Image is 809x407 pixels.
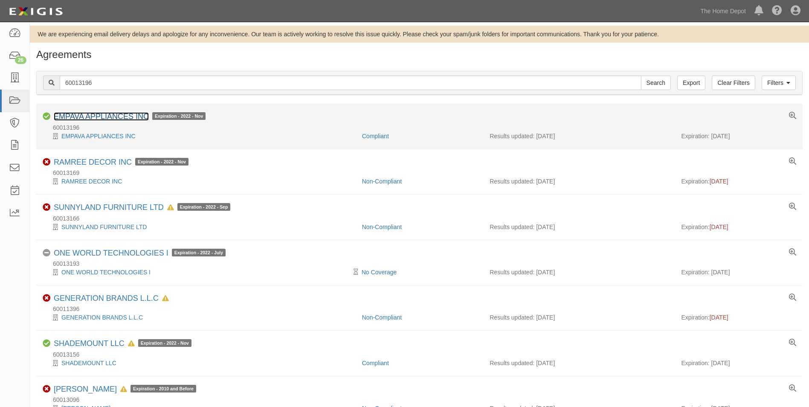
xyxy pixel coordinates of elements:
a: EMPAVA APPLIANCES INC [54,112,149,121]
a: RAMREE DECOR INC [61,178,122,185]
i: In Default since 11/22/2024 [128,341,135,347]
a: RAMREE DECOR INC [54,158,132,166]
i: Non-Compliant [43,158,50,166]
div: Results updated: [DATE] [490,313,668,322]
div: SUNNYLAND FURNITURE LTD [43,223,356,231]
a: Non-Compliant [362,178,402,185]
i: Compliant [43,113,50,120]
div: SUNNYLAND FURNITURE LTD [54,203,230,212]
div: 26 [15,56,26,64]
a: ONE WORLD TECHNOLOGIES I [61,269,151,276]
a: Clear Filters [712,76,755,90]
a: SHADEMOUNT LLC [54,339,125,348]
i: In Default since 04/22/2024 [162,296,169,302]
div: Results updated: [DATE] [490,268,668,276]
div: Expiration: [681,177,796,186]
a: View results summary [789,249,796,256]
span: [DATE] [710,178,728,185]
a: SHADEMOUNT LLC [61,360,116,366]
i: Help Center - Complianz [772,6,782,16]
span: [DATE] [710,224,728,230]
div: Expiration: [DATE] [681,359,796,367]
a: Compliant [362,360,389,366]
div: Expiration: [DATE] [681,132,796,140]
a: View results summary [789,158,796,166]
div: Results updated: [DATE] [490,132,668,140]
a: ONE WORLD TECHNOLOGIES I [54,249,168,257]
a: View results summary [789,294,796,302]
a: EMPAVA APPLIANCES INC [61,133,136,140]
span: Expiration - 2022 - July [172,249,226,256]
a: GENERATION BRANDS L.L.C [61,314,143,321]
i: Non-Compliant [43,385,50,393]
i: Non-Compliant [43,203,50,211]
div: RAMREE DECOR INC [43,177,356,186]
div: GENERATION BRANDS L.L.C [43,313,356,322]
img: logo-5460c22ac91f19d4615b14bd174203de0afe785f0fc80cf4dbbc73dc1793850b.png [6,4,65,19]
a: Compliant [362,133,389,140]
a: Filters [762,76,796,90]
span: Expiration - 2022 - Sep [177,203,231,211]
div: ONE WORLD TECHNOLOGIES I [43,268,356,276]
a: The Home Depot [696,3,750,20]
div: Expiration: [681,313,796,322]
div: Expiration: [DATE] [681,268,796,276]
div: GENERATION BRANDS L.L.C [54,294,169,303]
span: Expiration - 2010 and Before [130,385,196,392]
a: No Coverage [362,269,397,276]
div: Expiration: [681,223,796,231]
div: SHADEMOUNT LLC [54,339,191,349]
a: Export [677,76,705,90]
div: RAMREE DECOR INC [54,158,188,167]
div: Results updated: [DATE] [490,223,668,231]
i: In Default since 08/03/2025 [120,387,127,392]
a: View results summary [789,112,796,120]
div: Results updated: [DATE] [490,177,668,186]
input: Search [60,76,641,90]
i: Pending Review [354,269,358,275]
span: Expiration - 2022 - Nov [138,339,191,347]
div: EMPAVA APPLIANCES INC [43,132,356,140]
div: SHADEMOUNT LLC [43,359,356,367]
div: 60013156 [43,350,803,359]
div: 60011396 [43,305,803,313]
div: 60013196 [43,123,803,132]
div: 60013193 [43,259,803,268]
a: View results summary [789,339,796,347]
a: View results summary [789,203,796,211]
span: [DATE] [710,314,728,321]
a: [PERSON_NAME] [54,385,117,393]
a: GENERATION BRANDS L.L.C [54,294,159,302]
a: View results summary [789,385,796,392]
i: In Default since 10/10/2024 [167,205,174,211]
a: Non-Compliant [362,314,402,321]
div: ONE WORLD TECHNOLOGIES I [54,249,226,258]
div: 60013096 [43,395,803,404]
div: Results updated: [DATE] [490,359,668,367]
a: SUNNYLAND FURNITURE LTD [61,224,147,230]
div: CECIL NORRIS [54,385,196,394]
i: Compliant [43,340,50,347]
span: Expiration - 2022 - Nov [152,112,206,120]
div: We are experiencing email delivery delays and apologize for any inconvenience. Our team is active... [30,30,809,38]
i: No Coverage [43,249,50,257]
a: SUNNYLAND FURNITURE LTD [54,203,164,212]
div: 60013169 [43,169,803,177]
div: EMPAVA APPLIANCES INC [54,112,206,122]
span: Expiration - 2022 - Nov [135,158,188,166]
h1: Agreements [36,49,803,60]
a: Non-Compliant [362,224,402,230]
input: Search [641,76,671,90]
i: Non-Compliant [43,294,50,302]
div: 60013166 [43,214,803,223]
